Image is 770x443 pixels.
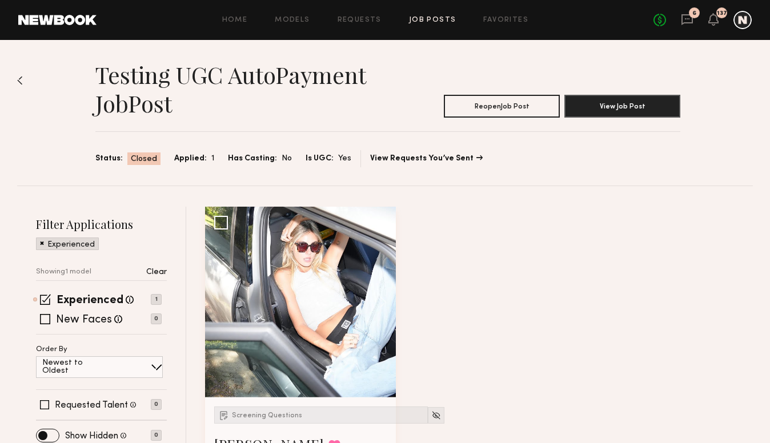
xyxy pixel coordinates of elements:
[151,313,162,324] p: 0
[306,152,334,165] span: Is UGC:
[564,95,680,118] button: View Job Post
[232,412,302,419] span: Screening Questions
[444,95,560,118] button: ReopenJob Post
[717,10,727,17] div: 137
[681,13,693,27] a: 6
[370,155,483,163] a: View Requests You’ve Sent
[47,241,95,249] p: Experienced
[692,10,696,17] div: 6
[36,268,91,276] p: Showing 1 model
[55,401,128,410] label: Requested Talent
[151,399,162,410] p: 0
[57,295,123,307] label: Experienced
[409,17,456,24] a: Job Posts
[228,152,277,165] span: Has Casting:
[56,315,112,326] label: New Faces
[17,76,23,85] img: Back to previous page
[275,17,310,24] a: Models
[131,154,157,165] span: Closed
[36,346,67,353] p: Order By
[218,409,230,421] img: Submission Icon
[483,17,528,24] a: Favorites
[222,17,248,24] a: Home
[431,410,441,420] img: Unhide Model
[95,61,388,118] h1: Testing UGC AutoPayment JobPost
[174,152,207,165] span: Applied:
[65,432,118,441] label: Show Hidden
[282,152,292,165] span: No
[338,152,351,165] span: Yes
[151,430,162,441] p: 0
[146,268,167,276] p: Clear
[95,152,123,165] span: Status:
[151,294,162,305] p: 1
[42,359,110,375] p: Newest to Oldest
[338,17,382,24] a: Requests
[36,216,167,232] h2: Filter Applications
[211,152,214,165] span: 1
